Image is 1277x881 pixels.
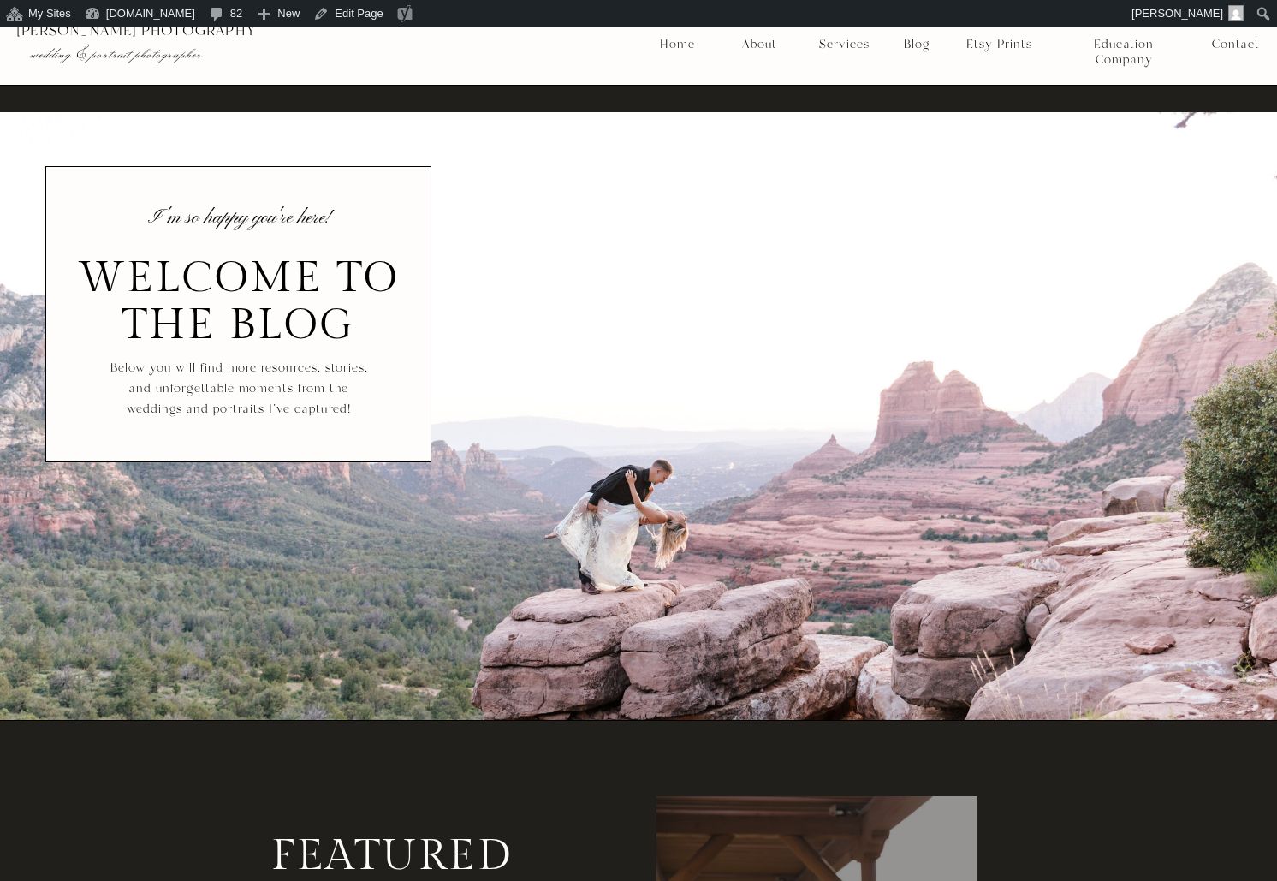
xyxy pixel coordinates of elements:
a: Education Company [1065,37,1183,52]
h3: I'm so happy you're here! [143,210,334,234]
h2: Welcome to the blog [77,254,400,338]
a: Blog [898,37,935,52]
a: Services [812,37,876,52]
p: [PERSON_NAME] photography [16,23,371,39]
a: Contact [1212,37,1259,52]
a: Home [659,37,696,52]
span: [PERSON_NAME] [1131,7,1223,20]
a: Etsy Prints [959,37,1038,52]
p: Below you will find more resources, stories, and unforgettable moments from the weddings and port... [105,358,372,421]
a: About [737,37,781,52]
p: wedding & portrait photographer [30,45,336,63]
